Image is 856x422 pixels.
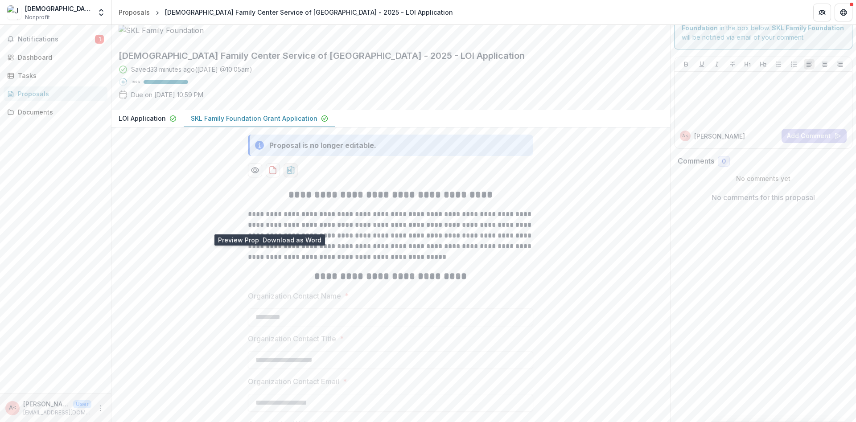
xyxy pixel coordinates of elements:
div: Documents [18,107,100,117]
button: Partners [813,4,831,21]
button: Open entity switcher [95,4,107,21]
a: Proposals [4,86,107,101]
button: Strike [727,59,738,70]
p: Due on [DATE] 10:59 PM [131,90,203,99]
a: Dashboard [4,50,107,65]
p: [PERSON_NAME] <[EMAIL_ADDRESS][DOMAIN_NAME]> [23,399,70,409]
div: Send comments or questions to in the box below. will be notified via email of your comment. [674,6,853,49]
button: Ordered List [789,59,799,70]
button: Bullet List [773,59,784,70]
div: Proposals [119,8,150,17]
button: Preview 8a3f6000-f393-4cdb-92f0-d2403a21be05-1.pdf [248,163,262,177]
img: SKL Family Foundation [119,25,208,36]
p: [EMAIL_ADDRESS][DOMAIN_NAME] [23,409,91,417]
h2: Comments [678,157,714,165]
p: Organization Contact Email [248,376,339,387]
p: Organization Contact Title [248,333,336,344]
div: Proposals [18,89,100,98]
button: Add Comment [782,129,847,143]
div: Tasks [18,71,100,80]
span: 1 [95,35,104,44]
button: Bold [681,59,691,70]
div: Proposal is no longer editable. [269,140,376,151]
p: Organization Contact Name [248,291,341,301]
h2: [DEMOGRAPHIC_DATA] Family Center Service of [GEOGRAPHIC_DATA] - 2025 - LOI Application [119,50,649,61]
p: 100 % [131,79,140,85]
p: No comments yet [678,174,849,183]
p: User [73,400,91,408]
button: download-proposal [284,163,298,177]
button: Notifications1 [4,32,107,46]
button: Align Left [804,59,815,70]
img: Jewish Family Center Service of Minneapolis [7,5,21,20]
span: 0 [722,158,726,165]
a: Documents [4,105,107,119]
div: Amy Weiss <aweiss@jfcsmpls.org> [9,405,16,411]
p: No comments for this proposal [712,192,815,203]
button: Heading 2 [758,59,769,70]
span: Notifications [18,36,95,43]
button: Italicize [712,59,722,70]
div: Dashboard [18,53,100,62]
span: Nonprofit [25,13,50,21]
div: [DEMOGRAPHIC_DATA] Family Center Service of [GEOGRAPHIC_DATA] [25,4,91,13]
a: Tasks [4,68,107,83]
a: Proposals [115,6,153,19]
button: More [95,403,106,414]
div: Saved 33 minutes ago ( [DATE] @ 10:05am ) [131,65,252,74]
div: [DEMOGRAPHIC_DATA] Family Center Service of [GEOGRAPHIC_DATA] - 2025 - LOI Application [165,8,453,17]
button: Align Center [819,59,830,70]
button: Underline [696,59,707,70]
p: LOI Application [119,114,166,123]
p: SKL Family Foundation Grant Application [191,114,317,123]
button: Get Help [835,4,852,21]
button: Align Right [835,59,845,70]
button: Heading 1 [742,59,753,70]
strong: SKL Family Foundation [772,24,844,32]
div: Amy Weiss <aweiss@jfcsmpls.org> [682,134,688,138]
p: [PERSON_NAME] [694,131,745,141]
button: download-proposal [266,163,280,177]
nav: breadcrumb [115,6,457,19]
